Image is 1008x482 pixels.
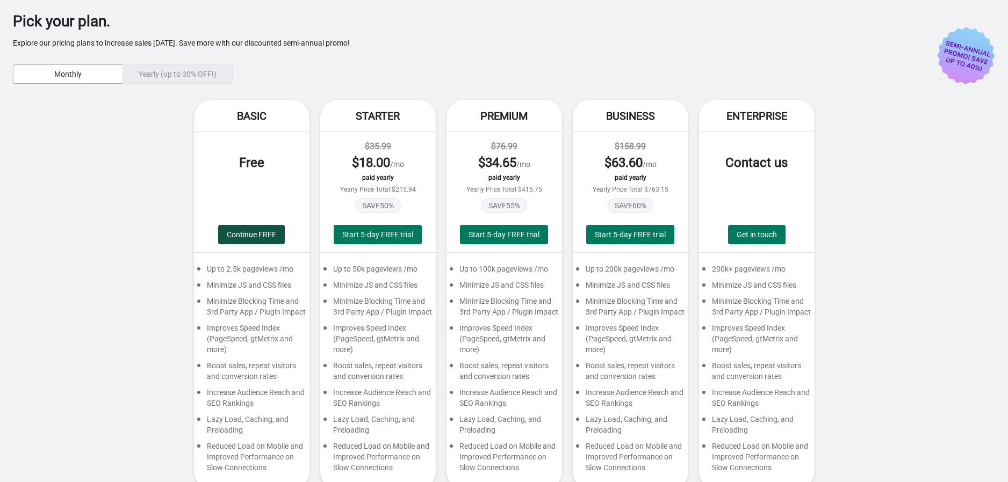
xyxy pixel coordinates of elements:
div: 200k+ pageviews /mo [699,264,815,280]
button: Continue FREE [218,225,285,244]
span: $ 18.00 [352,155,390,170]
div: Boost sales, repeat visitors and conversion rates [320,360,436,387]
button: Start 5-day FREE trial [460,225,548,244]
div: $158.99 [584,140,678,153]
div: Improves Speed Index (PageSpeed, gtMetrix and more) [447,323,562,360]
div: Up to 100k pageviews /mo [447,264,562,280]
div: Reduced Load on Mobile and Improved Performance on Slow Connections [447,441,562,478]
div: Improves Speed Index (PageSpeed, gtMetrix and more) [699,323,815,360]
div: Boost sales, repeat visitors and conversion rates [699,360,815,387]
div: /mo [457,154,551,171]
div: Minimize JS and CSS files [573,280,688,296]
div: Up to 200k pageviews /mo [573,264,688,280]
div: Minimize JS and CSS files [320,280,436,296]
span: SAVE 50 % [355,198,401,213]
div: Pick your plan. [13,16,963,27]
div: Increase Audience Reach and SEO Rankings [699,387,815,414]
div: Increase Audience Reach and SEO Rankings [447,387,562,414]
div: Boost sales, repeat visitors and conversion rates [447,360,562,387]
div: Lazy Load, Caching, and Preloading [699,414,815,441]
div: Minimize Blocking Time and 3rd Party App / Plugin Impact [573,296,688,323]
span: Start 5-day FREE trial [595,230,666,239]
div: Minimize JS and CSS files [447,280,562,296]
span: Continue FREE [227,230,276,239]
span: Contact us [725,155,788,170]
div: Reduced Load on Mobile and Improved Performance on Slow Connections [573,441,688,478]
div: Up to 2.5k pageviews /mo [194,264,309,280]
div: /mo [584,154,678,171]
img: price-promo-badge-d5c1d69d.svg [937,27,995,85]
button: Start 5-day FREE trial [586,225,674,244]
div: Minimize Blocking Time and 3rd Party App / Plugin Impact [194,296,309,323]
div: paid yearly [331,174,425,181]
div: paid yearly [584,174,678,181]
div: Lazy Load, Caching, and Preloading [194,414,309,441]
div: Starter [320,100,436,132]
div: $76.99 [457,140,551,153]
div: Reduced Load on Mobile and Improved Performance on Slow Connections [699,441,815,478]
div: Minimize JS and CSS files [699,280,815,296]
div: Improves Speed Index (PageSpeed, gtMetrix and more) [194,323,309,360]
span: Free [239,155,264,170]
p: Explore our pricing plans to increase sales [DATE]. Save more with our discounted semi-annual promo! [13,38,963,48]
a: Get in touch [728,225,786,244]
span: Get in touch [737,230,777,239]
button: Monthly [13,64,123,84]
div: Minimize Blocking Time and 3rd Party App / Plugin Impact [447,296,562,323]
div: Reduced Load on Mobile and Improved Performance on Slow Connections [194,441,309,478]
div: Increase Audience Reach and SEO Rankings [194,387,309,414]
span: $ 34.65 [478,155,516,170]
div: Yearly Price Total $215.94 [331,186,425,193]
div: Up to 50k pageviews /mo [320,264,436,280]
div: Premium [447,100,562,132]
div: Yearly Price Total $415.75 [457,186,551,193]
span: SAVE 60 % [608,198,653,213]
div: Basic [194,100,309,132]
div: Improves Speed Index (PageSpeed, gtMetrix and more) [573,323,688,360]
span: SAVE 55 % [481,198,527,213]
div: Boost sales, repeat visitors and conversion rates [194,360,309,387]
div: Reduced Load on Mobile and Improved Performance on Slow Connections [320,441,436,478]
div: Increase Audience Reach and SEO Rankings [573,387,688,414]
div: /mo [331,154,425,171]
button: Start 5-day FREE trial [334,225,422,244]
div: Lazy Load, Caching, and Preloading [320,414,436,441]
div: Improves Speed Index (PageSpeed, gtMetrix and more) [320,323,436,360]
div: paid yearly [457,174,551,181]
div: $35.99 [331,140,425,153]
div: Minimize Blocking Time and 3rd Party App / Plugin Impact [320,296,436,323]
div: Lazy Load, Caching, and Preloading [573,414,688,441]
span: Start 5-day FREE trial [469,230,539,239]
div: Minimize Blocking Time and 3rd Party App / Plugin Impact [699,296,815,323]
span: Start 5-day FREE trial [342,230,413,239]
div: Boost sales, repeat visitors and conversion rates [573,360,688,387]
span: Monthly [54,70,82,78]
div: Enterprise [699,100,815,132]
div: Minimize JS and CSS files [194,280,309,296]
div: Business [573,100,688,132]
div: Yearly Price Total $763.15 [584,186,678,193]
div: Lazy Load, Caching, and Preloading [447,414,562,441]
span: $ 63.60 [604,155,643,170]
div: Increase Audience Reach and SEO Rankings [320,387,436,414]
